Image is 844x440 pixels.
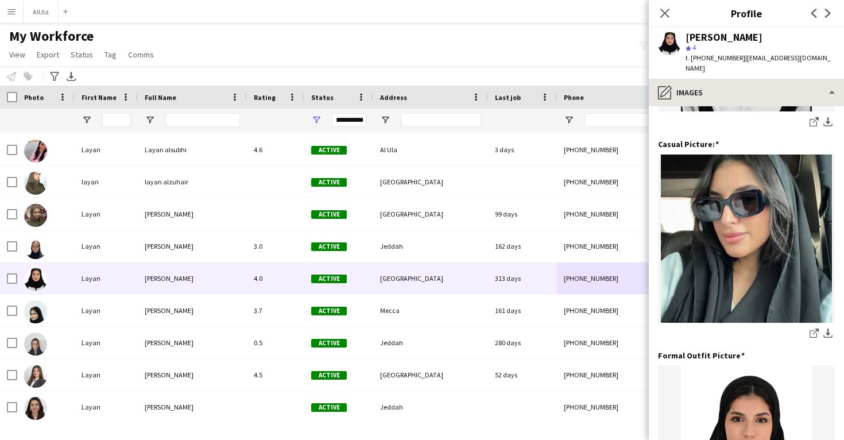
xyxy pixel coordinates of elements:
div: 4.0 [247,263,304,294]
span: Active [311,339,347,348]
div: 162 days [488,230,557,262]
div: [PHONE_NUMBER] [557,134,704,165]
div: Layan [75,230,138,262]
h3: Casual Picture: [658,139,719,149]
div: 4.5 [247,359,304,391]
span: Layan alsubhi [145,145,187,154]
div: Layan [75,295,138,326]
span: [PERSON_NAME] [145,306,193,315]
span: View [9,49,25,60]
img: Layan alsubhi [24,140,47,163]
span: Jeddah [380,338,403,347]
span: Active [311,275,347,283]
img: Layan Halabi [24,333,47,356]
div: [PHONE_NUMBER] [557,166,704,198]
div: [PERSON_NAME] [686,32,762,43]
img: Layan Fawaz [24,268,47,291]
span: [GEOGRAPHIC_DATA] [380,177,443,186]
button: AlUla [24,1,59,23]
span: [PERSON_NAME] [145,274,193,283]
span: Jeddah [380,403,403,411]
div: [PHONE_NUMBER] [557,327,704,358]
button: Open Filter Menu [380,115,390,125]
img: Layan Babkair [24,204,47,227]
span: Active [311,146,347,155]
div: 280 days [488,327,557,358]
div: [PHONE_NUMBER] [557,391,704,423]
span: [GEOGRAPHIC_DATA] [380,370,443,379]
img: IMG_7159.jpeg [658,155,835,323]
span: [PERSON_NAME] [145,242,193,250]
div: Layan [75,391,138,423]
div: Layan [75,327,138,358]
div: [PHONE_NUMBER] [557,295,704,326]
span: Active [311,371,347,380]
span: Export [37,49,59,60]
div: [PHONE_NUMBER] [557,230,704,262]
span: Rating [254,93,276,102]
div: [PHONE_NUMBER] [557,359,704,391]
span: Photo [24,93,44,102]
div: Layan [75,198,138,230]
span: layan alzuhair [145,177,188,186]
img: layan alzuhair [24,172,47,195]
img: Layan Farsi [24,236,47,259]
span: | [EMAIL_ADDRESS][DOMAIN_NAME] [686,53,831,72]
span: Tag [104,49,117,60]
div: 3 days [488,134,557,165]
app-action-btn: Advanced filters [48,70,61,83]
span: 4 [692,43,696,52]
div: 161 days [488,295,557,326]
span: Address [380,93,407,102]
span: Last job [495,93,521,102]
div: 3.7 [247,295,304,326]
div: Layan [75,359,138,391]
span: Active [311,307,347,315]
button: Open Filter Menu [145,115,155,125]
input: Address Filter Input [401,113,481,127]
img: Layan Gurban [24,300,47,323]
span: Full Name [145,93,176,102]
span: Phone [564,93,584,102]
div: [PHONE_NUMBER] [557,198,704,230]
span: Jeddah [380,242,403,250]
span: Active [311,242,347,251]
input: Full Name Filter Input [165,113,240,127]
span: Active [311,210,347,219]
div: layan [75,166,138,198]
div: 99 days [488,198,557,230]
div: [PHONE_NUMBER] [557,263,704,294]
span: My Workforce [9,28,94,45]
div: 0.5 [247,327,304,358]
span: t. [PHONE_NUMBER] [686,53,745,62]
span: Status [311,93,334,102]
div: 313 days [488,263,557,294]
span: Mecca [380,306,400,315]
input: Phone Filter Input [584,113,697,127]
a: Comms [123,47,158,62]
div: 3.0 [247,230,304,262]
h3: Profile [649,6,844,21]
img: Layan Hassaniah [24,365,47,388]
div: Images [649,79,844,106]
div: 52 days [488,359,557,391]
div: Layan [75,263,138,294]
button: Open Filter Menu [564,115,574,125]
span: Status [71,49,93,60]
span: Al Ula [380,145,397,154]
span: [PERSON_NAME] [145,338,193,347]
span: Comms [128,49,154,60]
input: First Name Filter Input [102,113,131,127]
span: First Name [82,93,117,102]
button: Open Filter Menu [82,115,92,125]
a: Status [66,47,98,62]
span: [PERSON_NAME] [145,210,193,218]
div: 4.6 [247,134,304,165]
span: Active [311,403,347,412]
a: View [5,47,30,62]
span: Active [311,178,347,187]
img: Layan Haznawi [24,397,47,420]
span: [PERSON_NAME] [145,403,193,411]
h3: Formal Outfit Picture [658,350,745,361]
span: [GEOGRAPHIC_DATA] [380,274,443,283]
